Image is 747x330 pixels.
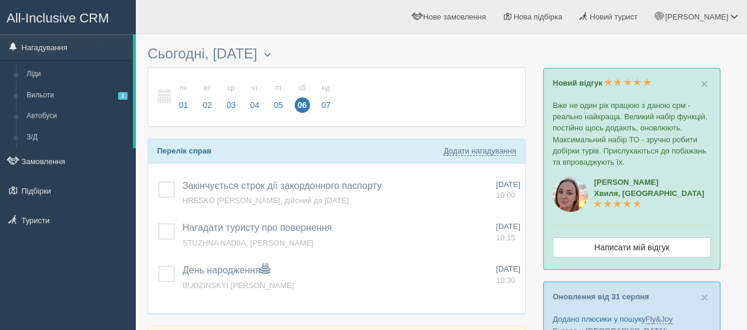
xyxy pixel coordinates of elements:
[594,178,704,209] a: [PERSON_NAME]Хвиля, [GEOGRAPHIC_DATA]
[223,97,239,113] span: 03
[148,46,526,61] h3: Сьогодні, [DATE]
[496,221,520,243] a: [DATE] 10:15
[701,291,708,303] button: Close
[182,223,332,233] a: Нагадати туристу про повернення
[21,64,133,85] a: Ліди
[268,77,290,117] a: пт 05
[514,12,563,21] span: Нова підбірка
[701,77,708,90] span: ×
[21,85,133,106] a: Вильоти1
[496,179,520,201] a: [DATE] 10:00
[590,12,638,21] span: Новий турист
[271,97,286,113] span: 05
[496,233,516,242] span: 10:15
[271,83,286,93] small: пт
[21,106,133,127] a: Автобуси
[223,83,239,93] small: ср
[496,264,520,273] span: [DATE]
[665,12,728,21] span: [PERSON_NAME]
[318,97,334,113] span: 07
[220,77,242,117] a: ср 03
[196,77,218,117] a: вт 02
[496,276,516,285] span: 10:30
[291,77,314,117] a: сб 06
[182,265,270,275] a: День народження
[443,146,516,156] a: Додати нагадування
[247,97,263,113] span: 04
[553,100,711,168] p: Вже не один рік працюю з даною срм - реально найкраща. Великий набір функцій, постійно щось додаю...
[701,290,708,304] span: ×
[295,97,310,113] span: 06
[182,181,381,191] a: Закінчується строк дії закордонного паспорту
[496,264,520,286] a: [DATE] 10:30
[318,83,334,93] small: нд
[553,237,711,257] a: Написати мій відгук
[6,11,109,25] span: All-Inclusive CRM
[157,146,211,155] b: Перелік справ
[176,97,191,113] span: 01
[21,127,133,148] a: З/Д
[496,180,520,189] span: [DATE]
[172,77,195,117] a: пн 01
[118,92,128,100] span: 1
[176,83,191,93] small: пн
[701,77,708,90] button: Close
[423,12,486,21] span: Нове замовлення
[182,238,314,247] a: STUZHNA NADIIA, [PERSON_NAME]
[182,196,349,205] a: HRESKO [PERSON_NAME], дійсний до [DATE]
[553,292,649,301] a: Оновлення від 31 серпня
[200,97,215,113] span: 02
[200,83,215,93] small: вт
[496,222,520,231] span: [DATE]
[182,281,294,290] a: BUDZINSKYI [PERSON_NAME]
[496,191,516,200] span: 10:00
[315,77,334,117] a: нд 07
[1,1,135,33] a: All-Inclusive CRM
[244,77,266,117] a: чт 04
[295,83,310,93] small: сб
[247,83,263,93] small: чт
[553,79,651,87] a: Новий відгук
